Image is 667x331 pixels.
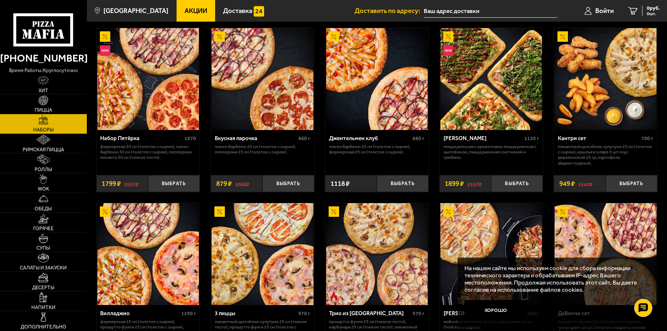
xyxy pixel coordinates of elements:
span: 949 ₽ [559,180,575,187]
div: Джентельмен клуб [329,135,411,142]
span: 1290 г [181,310,196,317]
div: Трио из [GEOGRAPHIC_DATA] [329,310,411,317]
span: Напитки [31,305,55,310]
span: Наборы [33,128,54,133]
img: 15daf4d41897b9f0e9f617042186c801.svg [254,6,264,17]
img: Новинка [443,45,454,56]
s: 1068 ₽ [235,180,249,187]
img: Мама Миа [440,28,542,130]
img: Акционный [557,206,568,217]
button: Выбрать [148,175,200,192]
span: 700 г [641,135,653,142]
button: Выбрать [491,175,543,192]
span: 1120 г [524,135,539,142]
div: [PERSON_NAME] [444,135,523,142]
span: 970 г [298,310,310,317]
img: Акционный [214,31,225,42]
button: Хорошо [464,300,527,321]
img: Акционный [557,31,568,42]
span: Римская пицца [23,147,64,152]
div: 3 пиццы [215,310,297,317]
span: Супы [36,246,50,251]
img: Вкусная парочка [212,28,313,130]
img: Трио из Рио [326,203,428,305]
img: Акционный [443,206,454,217]
span: Дополнительно [21,325,66,330]
p: Чикен Барбекю 25 см (толстое с сыром), Пепперони 25 см (толстое с сыром). [215,144,310,155]
p: На нашем сайте мы используем cookie для сбора информации технического характера и обрабатываем IP... [464,264,646,293]
img: Джентельмен клуб [326,28,428,130]
span: 879 ₽ [216,180,232,187]
span: Роллы [35,167,52,172]
span: Акции [184,8,207,14]
span: Доставить по адресу: [355,8,424,14]
span: Обеды [35,206,52,211]
span: Войти [595,8,614,14]
a: АкционныйВкусная парочка [211,28,314,130]
a: АкционныйДаВинчи сет [554,203,657,305]
img: Акционный [100,31,110,42]
img: Акционный [214,206,225,217]
span: 1670 [184,135,196,142]
img: Акционный [329,31,339,42]
a: АкционныйНовинкаМама Миа [440,28,543,130]
a: АкционныйДжентельмен клуб [325,28,428,130]
p: Wok классический L (2 шт), Чикен Ранч 25 см (толстое с сыром). [444,319,539,330]
span: 0 руб. [647,6,660,11]
span: 0 шт. [647,12,660,16]
span: 1899 ₽ [445,180,464,187]
img: 3 пиццы [212,203,313,305]
img: Вилладжио [97,203,199,305]
span: Пицца [35,108,52,113]
a: Акционный3 пиццы [211,203,314,305]
button: Выбрать [377,175,428,192]
p: Пицца Римская с креветками, Пицца Римская с цыплёнком, Пицца Римская с ветчиной и грибами. [444,144,539,160]
img: Новинка [100,45,110,56]
a: АкционныйВилла Капри [440,203,543,305]
a: АкционныйОстрое блюдоТрио из Рио [325,203,428,305]
img: Акционный [329,206,339,217]
span: Хит [39,88,48,93]
p: Пикантный цыплёнок сулугуни 25 см (толстое с сыром), крылья в кляре 5 шт соус деревенский 25 гр, ... [558,144,653,166]
div: Вкусная парочка [215,135,297,142]
span: [GEOGRAPHIC_DATA] [103,8,168,14]
div: Набор Пятёрка [100,135,182,142]
span: Салаты и закуски [20,265,67,270]
span: 880 г [413,135,424,142]
span: WOK [38,187,49,192]
a: АкционныйКантри сет [554,28,657,130]
button: Выбрать [606,175,657,192]
div: Кантри сет [558,135,640,142]
a: АкционныйНовинкаНабор Пятёрка [97,28,200,130]
img: Кантри сет [555,28,656,130]
img: Вилла Капри [440,203,542,305]
img: Острое блюдо [329,291,339,301]
span: Десерты [32,285,54,290]
div: [PERSON_NAME] [444,310,523,317]
img: ДаВинчи сет [555,203,656,305]
s: 2137 ₽ [467,180,482,187]
img: Набор Пятёрка [97,28,199,130]
input: Ваш адрес доставки [424,4,557,18]
a: АкционныйВилладжио [97,203,200,305]
img: Акционный [443,31,454,42]
p: Фермерская 30 см (толстое с сыром), Чикен Барбекю 30 см (толстое с сыром), Пепперони Пиканто 30 с... [100,144,196,160]
span: Горячее [33,226,54,231]
span: Доставка [223,8,252,14]
s: 1147 ₽ [578,180,592,187]
img: Акционный [100,206,110,217]
s: 2537 ₽ [124,180,139,187]
button: Выбрать [262,175,314,192]
span: 860 г [298,135,310,142]
span: 1799 ₽ [102,180,121,187]
div: Вилладжио [100,310,179,317]
p: Чикен Барбекю 25 см (толстое с сыром), Фермерская 25 см (толстое с сыром). [329,144,424,155]
span: 970 г [413,310,424,317]
span: 1118 ₽ [330,180,350,187]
